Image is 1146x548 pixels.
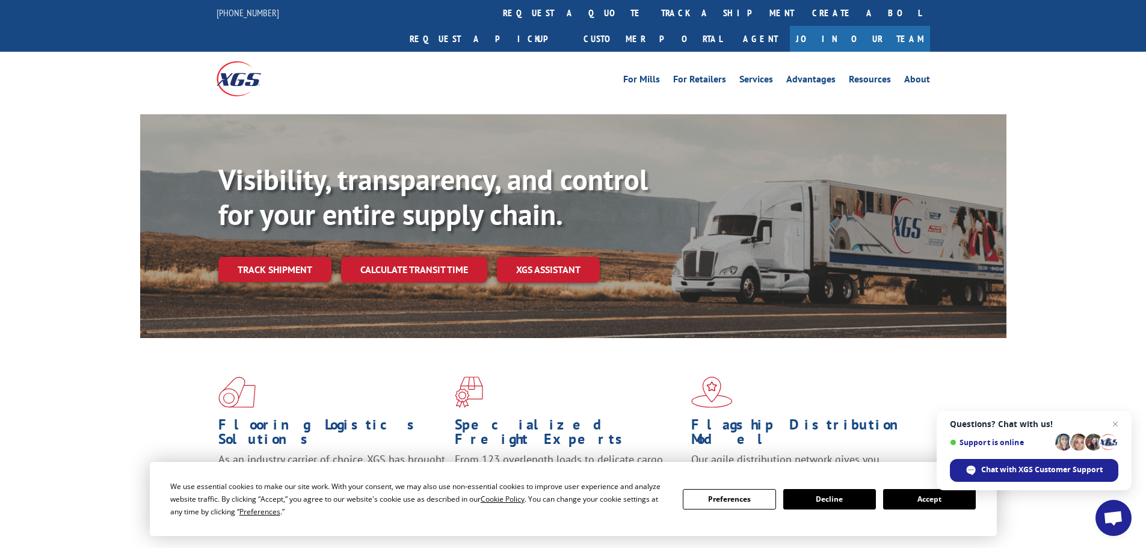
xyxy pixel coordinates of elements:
a: Agent [731,26,790,52]
a: Customer Portal [575,26,731,52]
span: Chat with XGS Customer Support [981,464,1103,475]
b: Visibility, transparency, and control for your entire supply chain. [218,161,648,233]
p: From 123 overlength loads to delicate cargo, our experienced staff knows the best way to move you... [455,452,682,506]
span: Cookie Policy [481,494,525,504]
a: Calculate transit time [341,257,487,283]
h1: Flooring Logistics Solutions [218,417,446,452]
button: Decline [783,489,876,510]
a: About [904,75,930,88]
a: Services [739,75,773,88]
span: Questions? Chat with us! [950,419,1118,429]
span: Our agile distribution network gives you nationwide inventory management on demand. [691,452,913,481]
a: Advantages [786,75,836,88]
span: As an industry carrier of choice, XGS has brought innovation and dedication to flooring logistics... [218,452,445,495]
span: Preferences [239,506,280,517]
a: [PHONE_NUMBER] [217,7,279,19]
a: XGS ASSISTANT [497,257,600,283]
button: Accept [883,489,976,510]
div: Chat with XGS Customer Support [950,459,1118,482]
img: xgs-icon-flagship-distribution-model-red [691,377,733,408]
span: Close chat [1108,417,1123,431]
h1: Specialized Freight Experts [455,417,682,452]
a: Resources [849,75,891,88]
img: xgs-icon-total-supply-chain-intelligence-red [218,377,256,408]
a: Request a pickup [401,26,575,52]
span: Support is online [950,438,1051,447]
a: For Mills [623,75,660,88]
div: We use essential cookies to make our site work. With your consent, we may also use non-essential ... [170,480,668,518]
button: Preferences [683,489,775,510]
a: Track shipment [218,257,331,282]
div: Open chat [1095,500,1132,536]
a: For Retailers [673,75,726,88]
a: Join Our Team [790,26,930,52]
div: Cookie Consent Prompt [150,462,997,536]
h1: Flagship Distribution Model [691,417,919,452]
img: xgs-icon-focused-on-flooring-red [455,377,483,408]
